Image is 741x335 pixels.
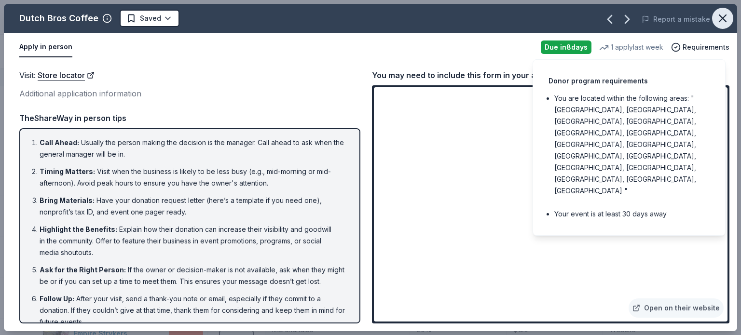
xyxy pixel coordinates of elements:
[40,137,346,160] li: Usually the person making the decision is the manager. Call ahead to ask when the general manager...
[19,37,72,57] button: Apply in person
[40,138,79,147] span: Call Ahead :
[40,166,346,189] li: Visit when the business is likely to be less busy (e.g., mid-morning or mid-afternoon). Avoid pea...
[120,10,179,27] button: Saved
[19,69,360,81] div: Visit :
[40,224,346,258] li: Explain how their donation can increase their visibility and goodwill in the community. Offer to ...
[40,225,117,233] span: Highlight the Benefits :
[642,13,710,25] button: Report a mistake
[140,13,161,24] span: Saved
[19,11,98,26] div: Dutch Bros Coffee
[599,41,663,53] div: 1 apply last week
[554,93,710,197] li: You are located within the following areas: "[GEOGRAPHIC_DATA], [GEOGRAPHIC_DATA], [GEOGRAPHIC_DA...
[541,40,591,54] div: Due in 8 days
[40,196,95,204] span: Bring Materials :
[40,293,346,328] li: After your visit, send a thank-you note or email, especially if they commit to a donation. If the...
[40,167,95,175] span: Timing Matters :
[629,298,724,318] a: Open on their website
[554,208,710,220] li: Your event is at least 30 days away
[549,75,710,87] div: Donor program requirements
[40,195,346,218] li: Have your donation request letter (here’s a template if you need one), nonprofit’s tax ID, and ev...
[19,112,360,124] div: TheShareWay in person tips
[40,295,74,303] span: Follow Up :
[372,69,729,81] div: You may need to include this form in your application:
[38,69,95,81] a: Store locator
[683,41,729,53] span: Requirements
[19,87,360,100] div: Additional application information
[40,264,346,287] li: If the owner or decision-maker is not available, ask when they might be or if you can set up a ti...
[40,266,126,274] span: Ask for the Right Person :
[671,41,729,53] button: Requirements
